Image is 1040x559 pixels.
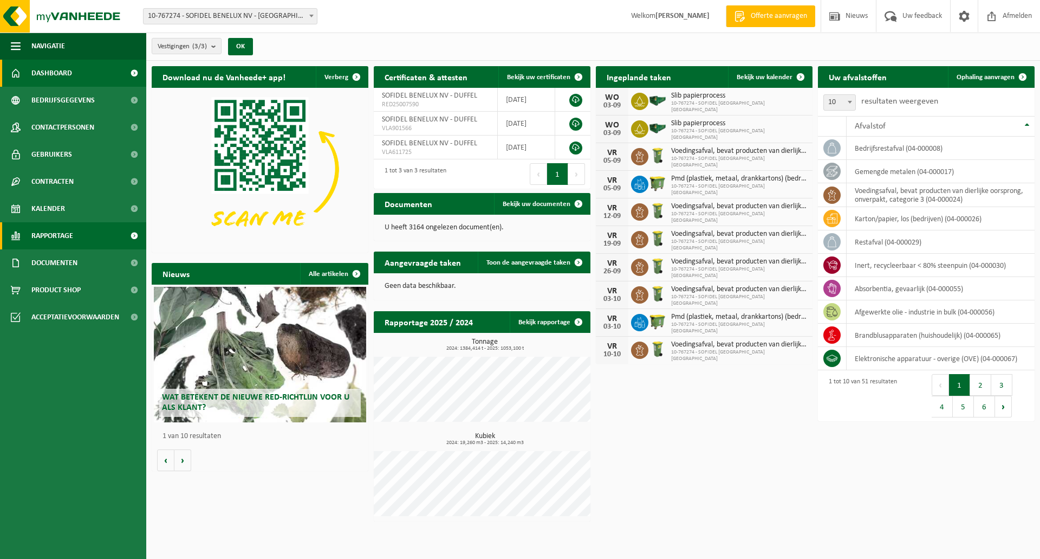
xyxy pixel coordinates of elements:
[374,311,484,332] h2: Rapportage 2025 / 2024
[144,9,317,24] span: 10-767274 - SOFIDEL BENELUX NV - DUFFEL
[932,396,953,417] button: 4
[847,207,1035,230] td: karton/papier, los (bedrijven) (04-000026)
[974,396,995,417] button: 6
[648,229,667,248] img: WB-0140-HPE-GN-50
[847,137,1035,160] td: bedrijfsrestafval (04-000008)
[671,266,807,279] span: 10-767274 - SOFIDEL [GEOGRAPHIC_DATA] [GEOGRAPHIC_DATA]
[379,440,590,446] span: 2024: 19,260 m3 - 2025: 14,240 m3
[671,349,807,362] span: 10-767274 - SOFIDEL [GEOGRAPHIC_DATA] [GEOGRAPHIC_DATA]
[31,195,65,222] span: Kalender
[162,393,349,412] span: Wat betekent de nieuwe RED-richtlijn voor u als klant?
[601,121,623,130] div: WO
[382,100,489,109] span: RED25007590
[991,374,1012,396] button: 3
[31,277,81,304] span: Product Shop
[671,202,807,211] span: Voedingsafval, bevat producten van dierlijke oorsprong, onverpakt, categorie 3
[31,249,77,277] span: Documenten
[547,163,568,185] button: 1
[823,94,856,111] span: 10
[847,300,1035,324] td: afgewerkte olie - industrie in bulk (04-000056)
[671,294,807,307] span: 10-767274 - SOFIDEL [GEOGRAPHIC_DATA] [GEOGRAPHIC_DATA]
[154,287,366,422] a: Wat betekent de nieuwe RED-richtlijn voor u als klant?
[498,136,555,159] td: [DATE]
[824,95,855,110] span: 10
[671,322,807,335] span: 10-767274 - SOFIDEL [GEOGRAPHIC_DATA] [GEOGRAPHIC_DATA]
[847,277,1035,300] td: absorbentia, gevaarlijk (04-000055)
[601,295,623,303] div: 03-10
[655,12,710,20] strong: [PERSON_NAME]
[379,338,590,351] h3: Tonnage
[382,139,477,147] span: SOFIDEL BENELUX NV - DUFFEL
[648,257,667,275] img: WB-0140-HPE-GN-50
[601,351,623,358] div: 10-10
[510,311,589,333] a: Bekijk rapportage
[374,66,478,87] h2: Certificaten & attesten
[671,285,807,294] span: Voedingsafval, bevat producten van dierlijke oorsprong, onverpakt, categorie 3
[324,74,348,81] span: Verberg
[970,374,991,396] button: 2
[152,88,368,250] img: Download de VHEPlus App
[31,304,119,331] span: Acceptatievoorwaarden
[847,160,1035,183] td: gemengde metalen (04-000017)
[379,433,590,446] h3: Kubiek
[174,449,191,471] button: Volgende
[31,33,65,60] span: Navigatie
[601,287,623,295] div: VR
[847,324,1035,347] td: brandblusapparaten (huishoudelijk) (04-000065)
[498,88,555,112] td: [DATE]
[648,146,667,165] img: WB-0140-HPE-GN-50
[486,259,570,266] span: Toon de aangevraagde taken
[648,202,667,220] img: WB-0140-HPE-GN-50
[949,374,970,396] button: 1
[31,222,73,249] span: Rapportage
[671,239,807,252] span: 10-767274 - SOFIDEL [GEOGRAPHIC_DATA] [GEOGRAPHIC_DATA]
[498,66,589,88] a: Bekijk uw certificaten
[601,232,623,240] div: VR
[948,66,1033,88] a: Ophaling aanvragen
[601,204,623,213] div: VR
[503,201,570,208] span: Bekijk uw documenten
[671,313,807,322] span: Pmd (plastiek, metaal, drankkartons) (bedrijven)
[957,74,1015,81] span: Ophaling aanvragen
[601,314,623,323] div: VR
[648,91,667,110] img: HK-XS-16-GN-00
[152,38,222,54] button: Vestigingen(3/3)
[31,60,72,87] span: Dashboard
[374,193,443,214] h2: Documenten
[601,149,623,157] div: VR
[382,124,489,133] span: VLA901566
[228,38,253,55] button: OK
[385,224,580,232] p: U heeft 3164 ongelezen document(en).
[601,176,623,185] div: VR
[601,259,623,268] div: VR
[648,340,667,358] img: WB-0140-HPE-GN-50
[601,268,623,275] div: 26-09
[823,373,897,419] div: 1 tot 10 van 51 resultaten
[648,119,667,137] img: HK-XS-16-GN-00
[601,213,623,220] div: 12-09
[671,119,807,128] span: Slib papierprocess
[162,433,363,440] p: 1 van 10 resultaten
[601,130,623,137] div: 03-09
[530,163,547,185] button: Previous
[152,263,200,284] h2: Nieuws
[818,66,898,87] h2: Uw afvalstoffen
[847,230,1035,254] td: restafval (04-000029)
[671,211,807,224] span: 10-767274 - SOFIDEL [GEOGRAPHIC_DATA] [GEOGRAPHIC_DATA]
[932,374,949,396] button: Previous
[601,342,623,351] div: VR
[737,74,792,81] span: Bekijk uw kalender
[671,128,807,141] span: 10-767274 - SOFIDEL [GEOGRAPHIC_DATA] [GEOGRAPHIC_DATA]
[648,312,667,331] img: WB-1100-HPE-GN-50
[31,114,94,141] span: Contactpersonen
[601,240,623,248] div: 19-09
[671,100,807,113] span: 10-767274 - SOFIDEL [GEOGRAPHIC_DATA] [GEOGRAPHIC_DATA]
[601,102,623,110] div: 03-09
[152,66,296,87] h2: Download nu de Vanheede+ app!
[855,122,886,131] span: Afvalstof
[31,168,74,195] span: Contracten
[671,92,807,100] span: Slib papierprocess
[601,93,623,102] div: WO
[568,163,585,185] button: Next
[494,193,589,215] a: Bekijk uw documenten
